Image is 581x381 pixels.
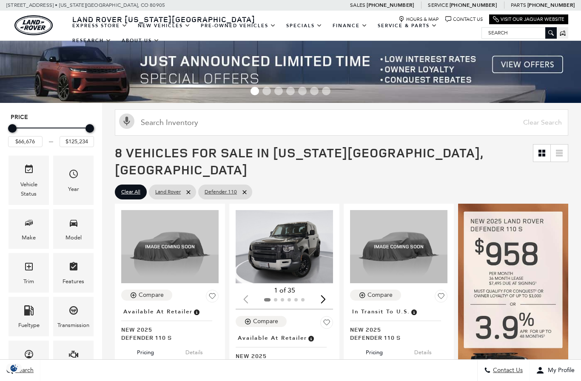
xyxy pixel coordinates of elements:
[236,210,333,283] div: 1 / 2
[171,341,218,360] button: details tab
[24,347,34,364] span: Mileage
[117,33,165,48] a: About Us
[350,325,441,333] span: New 2025
[60,136,94,147] input: Maximum
[8,124,17,133] div: Minimum Price
[53,297,94,336] div: TransmissionTransmission
[68,167,79,184] span: Year
[238,333,307,343] span: Available at Retailer
[115,109,568,136] input: Search Inventory
[399,16,439,23] a: Hours & Map
[4,364,24,372] img: Opt-Out Icon
[24,162,34,179] span: Vehicle
[236,332,333,368] a: Available at RetailerNew 2025Defender 110 S
[14,15,53,35] a: land-rover
[14,15,53,35] img: Land Rover
[236,210,333,283] img: 2025 Land Rover Defender 110 S 1
[428,2,448,8] span: Service
[367,2,414,9] a: [PHONE_NUMBER]
[262,87,271,95] span: Go to slide 2
[121,187,140,197] span: Clear All
[123,307,193,316] span: Available at Retailer
[122,341,169,360] button: pricing tab
[410,307,418,316] span: Vehicle has shipped from factory of origin. Estimated time of delivery to Retailer is on average ...
[53,253,94,293] div: FeaturesFeatures
[317,290,329,308] div: Next slide
[8,136,43,147] input: Minimum
[68,185,79,194] div: Year
[193,307,200,316] span: Vehicle is in stock and ready for immediate delivery. Due to demand, availability is subject to c...
[67,14,260,24] a: Land Rover [US_STATE][GEOGRAPHIC_DATA]
[281,18,328,33] a: Specials
[350,210,447,283] img: 2025 Land Rover Defender 110 S
[68,303,79,321] span: Transmission
[67,33,117,48] a: Research
[121,210,219,283] img: 2025 Land Rover Defender 110 S
[121,306,219,341] a: Available at RetailerNew 2025Defender 110 S
[115,144,483,178] span: 8 Vehicles for Sale in [US_STATE][GEOGRAPHIC_DATA], [GEOGRAPHIC_DATA]
[350,290,401,301] button: Compare Vehicle
[236,286,333,295] div: 1 of 35
[491,367,523,374] span: Contact Us
[307,333,315,343] span: Vehicle is in stock and ready for immediate delivery. Due to demand, availability is subject to c...
[350,333,441,341] span: Defender 110 S
[53,156,94,205] div: YearYear
[53,209,94,249] div: ModelModel
[251,87,259,95] span: Go to slide 1
[206,290,219,306] button: Save Vehicle
[121,290,172,301] button: Compare Vehicle
[63,277,84,286] div: Features
[133,18,196,33] a: New Vehicles
[274,87,283,95] span: Go to slide 3
[9,341,49,380] div: MileageMileage
[253,318,278,325] div: Compare
[24,216,34,233] span: Make
[67,18,481,48] nav: Main Navigation
[320,316,333,332] button: Save Vehicle
[352,307,410,316] span: In Transit to U.S.
[322,87,330,95] span: Go to slide 7
[399,341,447,360] button: details tab
[57,321,89,330] div: Transmission
[450,2,497,9] a: [PHONE_NUMBER]
[119,114,134,129] svg: Click to toggle on voice search
[85,124,94,133] div: Maximum Price
[66,233,82,242] div: Model
[527,2,575,9] a: [PHONE_NUMBER]
[9,156,49,205] div: VehicleVehicle Status
[530,360,581,381] button: Open user profile menu
[196,18,281,33] a: Pre-Owned Vehicles
[67,18,133,33] a: EXPRESS STORE
[53,341,94,380] div: EngineEngine
[11,114,91,121] h5: Price
[350,306,447,341] a: In Transit to U.S.New 2025Defender 110 S
[493,16,564,23] a: Visit Our Jaguar Website
[236,352,327,360] span: New 2025
[121,325,212,333] span: New 2025
[68,347,79,364] span: Engine
[68,259,79,277] span: Features
[511,2,526,8] span: Parts
[24,303,34,321] span: Fueltype
[9,253,49,293] div: TrimTrim
[121,333,212,341] span: Defender 110 S
[236,316,287,327] button: Compare Vehicle
[18,321,40,330] div: Fueltype
[310,87,319,95] span: Go to slide 6
[350,2,365,8] span: Sales
[351,341,398,360] button: pricing tab
[328,18,373,33] a: Finance
[298,87,307,95] span: Go to slide 5
[139,291,164,299] div: Compare
[286,87,295,95] span: Go to slide 4
[367,291,393,299] div: Compare
[9,209,49,249] div: MakeMake
[23,277,34,286] div: Trim
[72,14,255,24] span: Land Rover [US_STATE][GEOGRAPHIC_DATA]
[15,180,43,199] div: Vehicle Status
[6,2,165,8] a: [STREET_ADDRESS] • [US_STATE][GEOGRAPHIC_DATA], CO 80905
[435,290,447,306] button: Save Vehicle
[8,121,94,147] div: Price
[22,233,36,242] div: Make
[4,364,24,372] section: Click to Open Cookie Consent Modal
